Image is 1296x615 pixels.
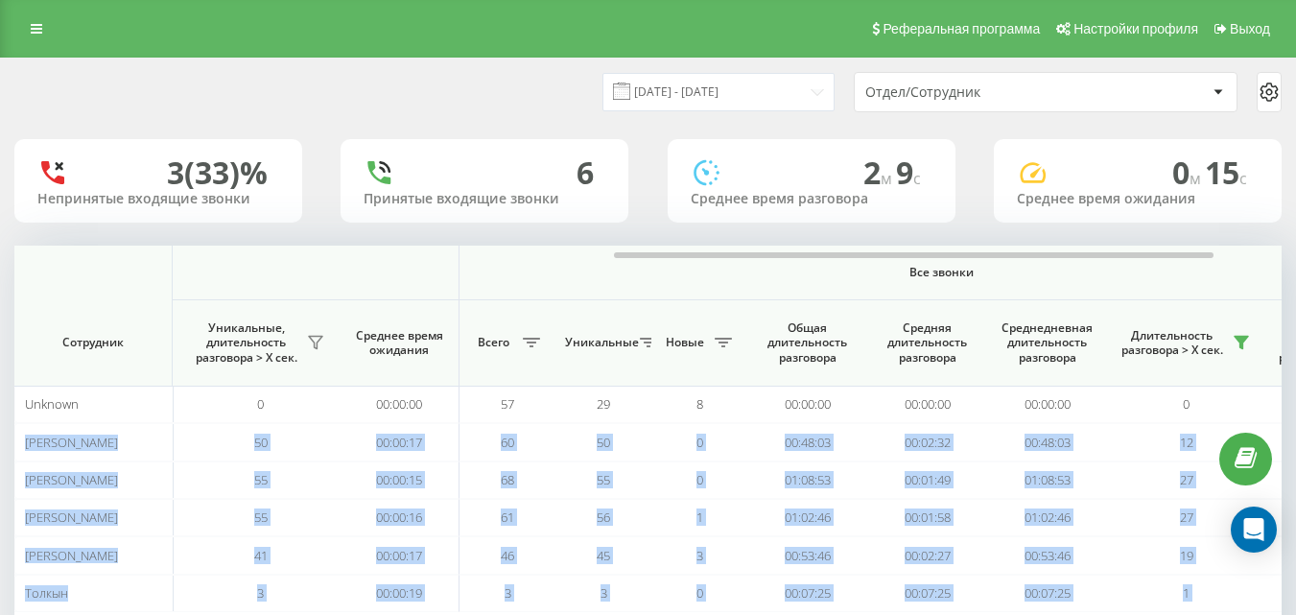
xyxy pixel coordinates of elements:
[1180,547,1193,564] span: 19
[747,536,867,574] td: 00:53:46
[661,335,709,350] span: Новые
[867,575,987,612] td: 00:07:25
[501,509,514,526] span: 61
[987,423,1107,461] td: 00:48:03
[340,536,459,574] td: 00:00:17
[257,395,264,413] span: 0
[340,386,459,423] td: 00:00:00
[865,84,1095,101] div: Отдел/Сотрудник
[987,499,1107,536] td: 01:02:46
[863,152,896,193] span: 2
[597,509,610,526] span: 56
[257,584,264,602] span: 3
[601,584,607,602] span: 3
[577,154,594,191] div: 6
[354,328,444,358] span: Среднее время ожидания
[882,320,973,366] span: Средняя длительность разговора
[1190,168,1205,189] span: м
[340,499,459,536] td: 00:00:16
[1183,395,1190,413] span: 0
[1205,152,1247,193] span: 15
[505,584,511,602] span: 3
[254,471,268,488] span: 55
[501,434,514,451] span: 60
[691,191,932,207] div: Среднее время разговора
[597,434,610,451] span: 50
[747,423,867,461] td: 00:48:03
[987,536,1107,574] td: 00:53:46
[469,335,517,350] span: Всего
[25,434,118,451] span: [PERSON_NAME]
[191,320,301,366] span: Уникальные, длительность разговора > Х сек.
[987,386,1107,423] td: 00:00:00
[31,335,155,350] span: Сотрудник
[25,584,68,602] span: Толкын
[867,499,987,536] td: 00:01:58
[696,434,703,451] span: 0
[696,547,703,564] span: 3
[987,575,1107,612] td: 00:07:25
[340,461,459,499] td: 00:00:15
[1073,21,1198,36] span: Настройки профиля
[1239,168,1247,189] span: c
[1180,509,1193,526] span: 27
[867,423,987,461] td: 00:02:32
[340,423,459,461] td: 00:00:17
[747,386,867,423] td: 00:00:00
[867,461,987,499] td: 00:01:49
[762,320,853,366] span: Общая длительность разговора
[883,21,1040,36] span: Реферальная программа
[254,547,268,564] span: 41
[501,471,514,488] span: 68
[747,575,867,612] td: 00:07:25
[881,168,896,189] span: м
[565,335,634,350] span: Уникальные
[696,509,703,526] span: 1
[696,471,703,488] span: 0
[867,536,987,574] td: 00:02:27
[597,547,610,564] span: 45
[1230,21,1270,36] span: Выход
[1180,434,1193,451] span: 12
[1172,152,1205,193] span: 0
[1231,507,1277,553] div: Open Intercom Messenger
[501,547,514,564] span: 46
[25,471,118,488] span: [PERSON_NAME]
[37,191,279,207] div: Непринятые входящие звонки
[25,509,118,526] span: [PERSON_NAME]
[913,168,921,189] span: c
[167,154,268,191] div: 3 (33)%
[1017,191,1259,207] div: Среднее время ожидания
[747,461,867,499] td: 01:08:53
[696,584,703,602] span: 0
[364,191,605,207] div: Принятые входящие звонки
[1180,471,1193,488] span: 27
[747,499,867,536] td: 01:02:46
[1117,328,1227,358] span: Длительность разговора > Х сек.
[867,386,987,423] td: 00:00:00
[501,395,514,413] span: 57
[597,395,610,413] span: 29
[1001,320,1093,366] span: Среднедневная длительность разговора
[254,509,268,526] span: 55
[987,461,1107,499] td: 01:08:53
[340,575,459,612] td: 00:00:19
[254,434,268,451] span: 50
[896,152,921,193] span: 9
[25,395,79,413] span: Unknown
[597,471,610,488] span: 55
[696,395,703,413] span: 8
[25,547,118,564] span: [PERSON_NAME]
[1183,584,1190,602] span: 1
